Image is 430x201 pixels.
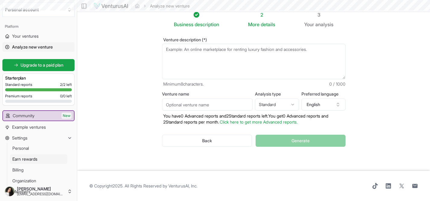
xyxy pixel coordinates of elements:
span: Minimum 8 characters. [163,81,204,87]
img: ACg8ocJnS98O7fRV1fKNhmvkPXVB4DFrDBLwSHMi5weYKR44XBtFTTS4=s96-c [5,187,14,196]
span: details [261,21,275,27]
span: Organization [12,178,36,184]
div: 3 [304,11,333,18]
a: Upgrade to a paid plan [2,59,75,71]
button: English [301,99,346,111]
span: 2 / 2 left [60,82,72,87]
a: Example ventures [2,122,75,132]
span: [EMAIL_ADDRESS][DOMAIN_NAME] [17,192,65,196]
span: Your ventures [12,33,39,39]
span: Premium reports [5,94,32,99]
div: 2 [248,11,275,18]
span: Earn rewards [12,156,37,162]
button: [PERSON_NAME][EMAIL_ADDRESS][DOMAIN_NAME] [2,184,75,199]
p: You have 0 Advanced reports and 2 Standard reports left. Y ou get 0 Advanced reports and 2 Standa... [162,113,346,125]
label: Venture description (*) [162,38,346,42]
span: New [62,113,72,119]
a: CommunityNew [3,111,74,121]
a: Earn rewards [10,154,67,164]
h3: Starter plan [5,75,72,81]
span: Example ventures [12,124,46,130]
a: Personal [10,143,67,153]
span: Standard reports [5,82,32,87]
input: Optional venture name [162,99,253,111]
span: Personal [12,145,29,151]
span: Your [304,21,314,28]
button: Back [162,135,252,147]
span: Settings [12,135,27,141]
span: 0 / 1000 [329,81,346,87]
span: analysis [315,21,333,27]
a: Billing [10,165,67,175]
span: Analyze new venture [12,44,53,50]
span: [PERSON_NAME] [17,186,65,192]
a: Organization [10,176,67,186]
span: Upgrade to a paid plan [21,62,63,68]
span: Business [174,21,193,28]
label: Preferred language [301,92,346,96]
span: Billing [12,167,24,173]
a: Your ventures [2,31,75,41]
a: Analyze new venture [2,42,75,52]
label: Analysis type [255,92,299,96]
span: description [195,21,219,27]
button: Settings [2,133,75,143]
span: More [248,21,260,28]
div: Platform [2,22,75,31]
span: Community [13,113,34,119]
label: Venture name [162,92,253,96]
a: Click here to get more Advanced reports. [220,119,298,124]
a: VenturusAI, Inc [168,183,196,188]
span: © Copyright 2025 . All Rights Reserved by . [89,183,197,189]
span: 0 / 0 left [60,94,72,99]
